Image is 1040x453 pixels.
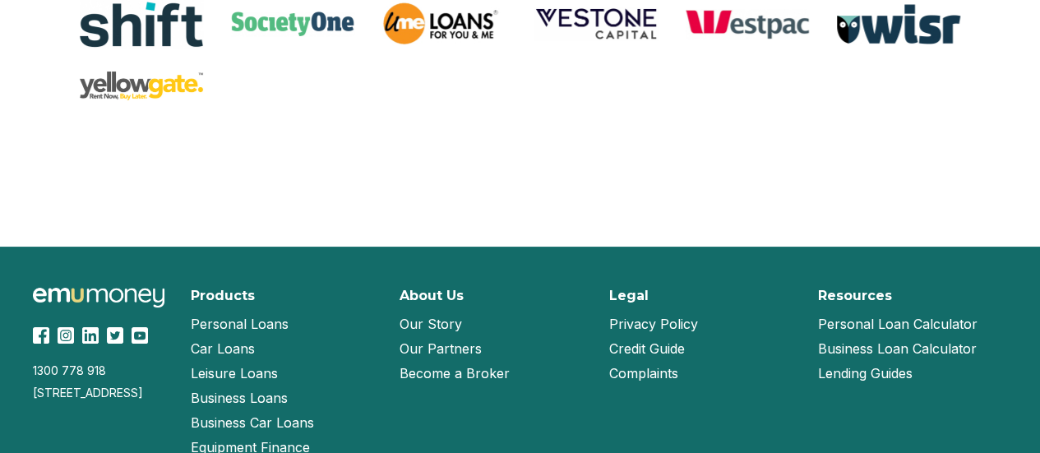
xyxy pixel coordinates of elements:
[818,288,892,303] h2: Resources
[231,12,354,36] img: SocietyOne
[132,327,148,344] img: YouTube
[191,312,289,336] a: Personal Loans
[80,72,203,100] img: Yellow Gate
[534,7,658,42] img: Vestone
[608,361,677,386] a: Complaints
[608,312,697,336] a: Privacy Policy
[400,336,482,361] a: Our Partners
[818,336,977,361] a: Business Loan Calculator
[107,327,123,344] img: Twitter
[400,361,510,386] a: Become a Broker
[191,386,288,410] a: Business Loans
[33,327,49,344] img: Facebook
[191,336,255,361] a: Car Loans
[400,312,462,336] a: Our Story
[818,312,978,336] a: Personal Loan Calculator
[33,288,164,308] img: Emu Money
[191,361,278,386] a: Leisure Loans
[608,336,684,361] a: Credit Guide
[33,386,171,400] div: [STREET_ADDRESS]
[33,363,171,377] div: 1300 778 918
[58,327,74,344] img: Instagram
[191,288,255,303] h2: Products
[191,410,314,435] a: Business Car Loans
[82,327,99,344] img: LinkedIn
[818,361,913,386] a: Lending Guides
[608,288,648,303] h2: Legal
[837,4,960,44] img: Wisr
[686,9,809,39] img: Westpac
[400,288,464,303] h2: About Us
